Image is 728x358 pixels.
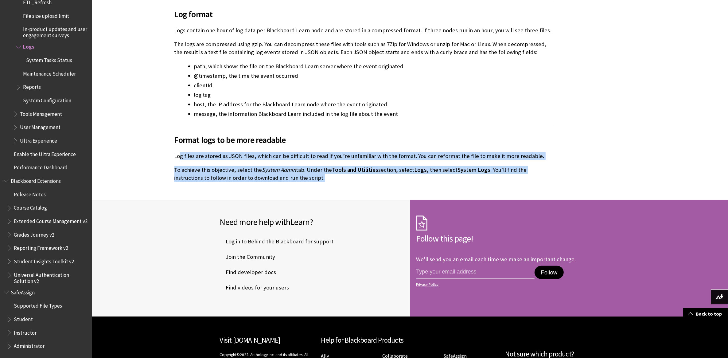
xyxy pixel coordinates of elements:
[14,301,62,309] span: Supported File Types
[194,110,555,118] li: message, the information Blackboard Learn included in the log file about the event
[20,136,57,144] span: Ultra Experience
[220,283,289,292] span: Find videos for your users
[194,100,555,109] li: host, the IP address for the Blackboard Learn node where the event originated
[220,268,278,277] a: Find developer docs
[174,133,555,146] span: Format logs to be more readable
[220,215,404,228] h2: Need more help with ?
[23,69,76,77] span: Maintenance Scheduler
[14,256,74,265] span: Student Insights Toolkit v2
[194,81,555,90] li: clientId
[174,40,555,56] p: The logs are compressed using gzip. You can decompress these files with tools such as 7Zip for Wi...
[416,256,576,263] p: We'll send you an email each time we make an important change.
[415,166,427,173] span: Logs
[174,8,555,21] span: Log format
[14,270,88,284] span: Universal Authentication Solution v2
[220,336,280,344] a: Visit [DOMAIN_NAME]
[416,282,599,287] a: Privacy Policy
[4,176,88,284] nav: Book outline for Blackboard Extensions
[14,230,54,238] span: Grades Journey v2
[174,166,555,182] p: To achieve this objective, select the tab. Under the section, select , then select . You'll find ...
[20,109,62,117] span: Tools Management
[11,287,35,296] span: SafeAssign
[23,42,34,50] span: Logs
[14,314,33,322] span: Student
[194,62,555,71] li: path, which shows the file on the Blackboard Learn server where the event originated
[220,268,276,277] span: Find developer docs
[14,243,68,251] span: Reporting Framework v2
[683,308,728,320] a: Back to top
[23,24,88,39] span: In-product updates and user engagement surveys
[14,149,76,157] span: Enable the Ultra Experience
[14,163,68,171] span: Performance Dashboard
[194,91,555,99] li: log tag
[23,11,69,19] span: File size upload limit
[174,152,555,160] p: Log files are stored as JSON files, which can be difficult to read if you’re unfamiliar with the ...
[11,176,61,184] span: Blackboard Extensions
[321,335,499,346] h2: Help for Blackboard Products
[14,341,45,349] span: Administrator
[220,237,334,246] span: Log in to Behind the Blackboard for support
[14,189,46,198] span: Release Notes
[262,166,296,173] span: System Admin
[535,266,563,279] button: Follow
[220,237,335,246] a: Log in to Behind the Blackboard for support
[14,328,37,336] span: Instructor
[220,252,275,262] span: Join the Community
[4,287,88,351] nav: Book outline for Blackboard SafeAssign
[416,215,427,231] img: Subscription Icon
[290,216,309,227] span: Learn
[416,232,601,245] h2: Follow this page!
[174,26,555,34] p: Logs contain one hour of log data per Blackboard Learn node and are stored in a compressed format...
[194,72,555,80] li: @timestamp, the time the event occurred
[26,55,72,63] span: System Tasks Status
[14,203,47,211] span: Course Catalog
[220,283,290,292] a: Find videos for your users
[20,122,60,131] span: User Management
[23,82,41,90] span: Reports
[332,166,379,173] span: Tools and Utilities
[14,216,88,224] span: Extended Course Management v2
[416,266,535,279] input: email address
[220,252,277,262] a: Join the Community
[458,166,491,173] span: System Logs
[23,95,71,104] span: System Configuration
